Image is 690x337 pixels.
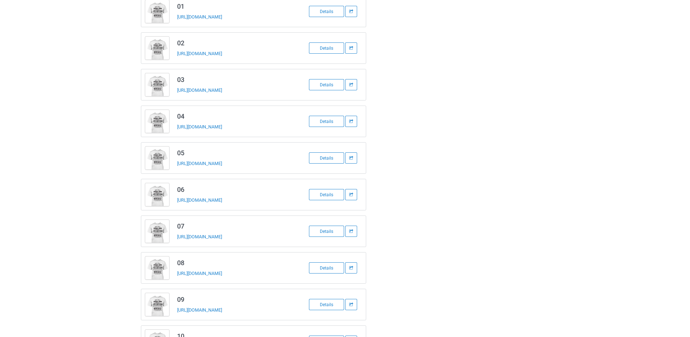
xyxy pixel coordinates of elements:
[177,112,292,120] h3: 04
[177,222,292,230] h3: 07
[309,118,345,124] a: Details
[177,259,292,267] h3: 08
[309,228,345,234] a: Details
[309,301,345,307] a: Details
[177,39,292,47] h3: 02
[309,79,344,90] div: Details
[309,192,345,197] a: Details
[309,226,344,237] div: Details
[309,262,344,274] div: Details
[309,155,345,161] a: Details
[177,149,292,157] h3: 05
[177,197,222,203] a: [URL][DOMAIN_NAME]
[177,75,292,84] h3: 03
[177,295,292,304] h3: 09
[309,265,345,271] a: Details
[177,271,222,276] a: [URL][DOMAIN_NAME]
[177,2,292,11] h3: 01
[177,14,222,20] a: [URL][DOMAIN_NAME]
[309,82,345,87] a: Details
[309,42,344,54] div: Details
[309,45,345,51] a: Details
[177,234,222,239] a: [URL][DOMAIN_NAME]
[177,161,222,166] a: [URL][DOMAIN_NAME]
[309,8,345,14] a: Details
[309,6,344,17] div: Details
[177,124,222,130] a: [URL][DOMAIN_NAME]
[177,87,222,93] a: [URL][DOMAIN_NAME]
[177,185,292,194] h3: 06
[177,307,222,313] a: [URL][DOMAIN_NAME]
[177,51,222,56] a: [URL][DOMAIN_NAME]
[309,152,344,164] div: Details
[309,189,344,200] div: Details
[309,116,344,127] div: Details
[309,299,344,310] div: Details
